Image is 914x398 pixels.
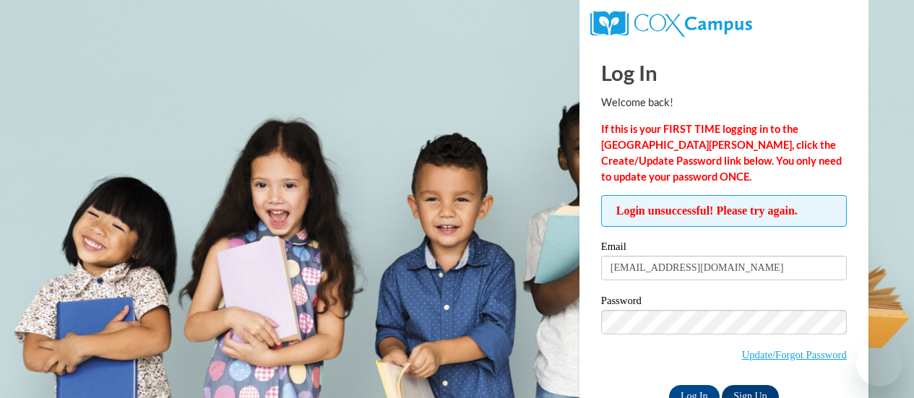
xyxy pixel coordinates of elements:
[601,123,842,183] strong: If this is your FIRST TIME logging in to the [GEOGRAPHIC_DATA][PERSON_NAME], click the Create/Upd...
[601,241,847,256] label: Email
[742,349,847,360] a: Update/Forgot Password
[856,340,902,386] iframe: Button to launch messaging window
[601,58,847,87] h1: Log In
[601,195,847,227] span: Login unsuccessful! Please try again.
[601,295,847,310] label: Password
[590,11,752,37] img: COX Campus
[601,95,847,111] p: Welcome back!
